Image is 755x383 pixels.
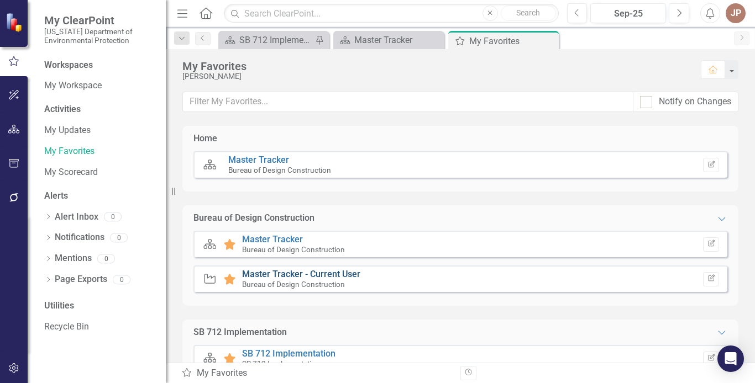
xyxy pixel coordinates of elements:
div: 0 [97,254,115,263]
small: Bureau of Design Construction [228,166,331,174]
div: Home [193,132,217,145]
span: Search [516,8,540,17]
button: JP [726,3,746,23]
a: SB 712 Implementation [242,348,335,359]
small: Bureau of Design Construction [242,245,345,254]
div: [PERSON_NAME] [182,72,690,81]
div: Bureau of Design Construction [193,212,314,225]
a: Master Tracker - Current User [242,269,360,279]
div: 0 [104,212,122,222]
div: My Favorites [182,60,690,72]
div: Notify on Changes [659,95,731,108]
input: Filter My Favorites... [182,92,633,112]
small: Bureau of Design Construction [242,280,345,289]
div: SB 712 Implementation [193,326,287,339]
img: ClearPoint Strategy [6,12,25,31]
div: 0 [110,233,128,242]
div: Workspaces [44,59,93,72]
div: Activities [44,103,155,116]
a: SB 712 Implementation [221,33,312,47]
a: My Scorecard [44,166,155,179]
div: Open Intercom Messenger [717,345,744,372]
input: Search ClearPoint... [224,4,558,23]
a: Master Tracker [242,234,303,244]
small: [US_STATE] Department of Environmental Protection [44,27,155,45]
div: 0 [113,275,130,284]
div: Master Tracker [354,33,441,47]
div: SB 712 Implementation [239,33,312,47]
a: Alert Inbox [55,211,98,224]
span: My ClearPoint [44,14,155,27]
div: Alerts [44,190,155,203]
a: My Updates [44,124,155,137]
a: Mentions [55,252,92,265]
small: SB 712 Implementation [242,359,320,368]
button: Set Home Page [703,158,719,172]
button: Sep-25 [590,3,666,23]
a: My Workspace [44,79,155,92]
a: Page Exports [55,273,107,286]
button: Search [501,6,556,21]
div: My Favorites [469,34,556,48]
div: My Favorites [181,367,452,380]
a: Notifications [55,231,104,244]
a: Master Tracker [228,155,289,165]
a: Recycle Bin [44,321,155,333]
div: Utilities [44,300,155,312]
a: Master Tracker [336,33,441,47]
div: Sep-25 [594,7,662,20]
a: My Favorites [44,145,155,158]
